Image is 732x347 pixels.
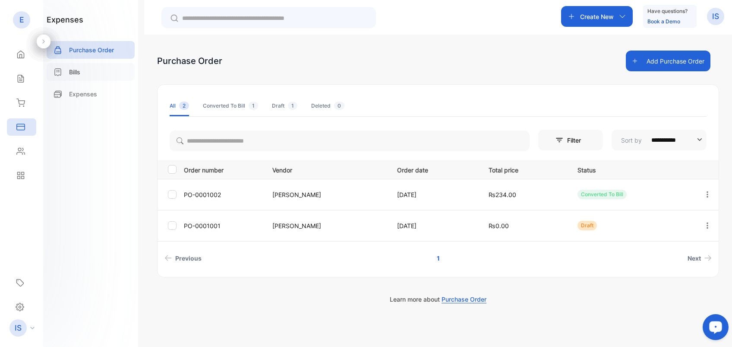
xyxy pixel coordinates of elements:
[47,85,135,103] a: Expenses
[47,41,135,59] a: Purchase Order
[561,6,633,27] button: Create New
[696,311,732,347] iframe: LiveChat chat widget
[577,164,685,175] p: Status
[184,221,262,230] p: PO-0001001
[184,190,262,199] p: PO-0001002
[157,54,222,67] div: Purchase Order
[175,254,202,263] span: Previous
[707,6,724,27] button: IS
[397,164,471,175] p: Order date
[442,296,486,303] span: Purchase Order
[249,102,258,110] span: 1
[272,102,297,110] div: Draft
[489,222,509,229] span: ₨0.00
[272,164,379,175] p: Vendor
[170,102,189,110] div: All
[179,102,189,110] span: 2
[621,136,642,145] p: Sort by
[489,164,560,175] p: Total price
[626,51,710,71] button: Add Purchase Order
[647,7,688,16] p: Have questions?
[272,190,379,199] p: [PERSON_NAME]
[288,102,297,110] span: 1
[69,67,80,76] p: Bills
[334,102,344,110] span: 0
[489,191,516,198] span: ₨234.00
[581,222,593,229] span: Draft
[272,221,379,230] p: [PERSON_NAME]
[161,250,205,266] a: Previous page
[15,322,22,334] p: IS
[688,254,701,263] span: Next
[612,130,707,150] button: Sort by
[69,89,97,99] p: Expenses
[397,221,471,230] p: [DATE]
[311,102,344,110] div: Deleted
[647,18,680,25] a: Book a Demo
[47,63,135,81] a: Bills
[581,191,623,197] span: Converted To Bill
[184,164,262,175] p: Order number
[203,102,258,110] div: Converted To Bill
[47,14,83,25] h1: expenses
[19,14,24,25] p: E
[397,190,471,199] p: [DATE]
[69,45,114,54] p: Purchase Order
[157,295,719,304] p: Learn more about
[158,250,719,266] ul: Pagination
[426,250,450,266] a: Page 1 is your current page
[684,250,715,266] a: Next page
[580,12,614,21] p: Create New
[712,11,719,22] p: IS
